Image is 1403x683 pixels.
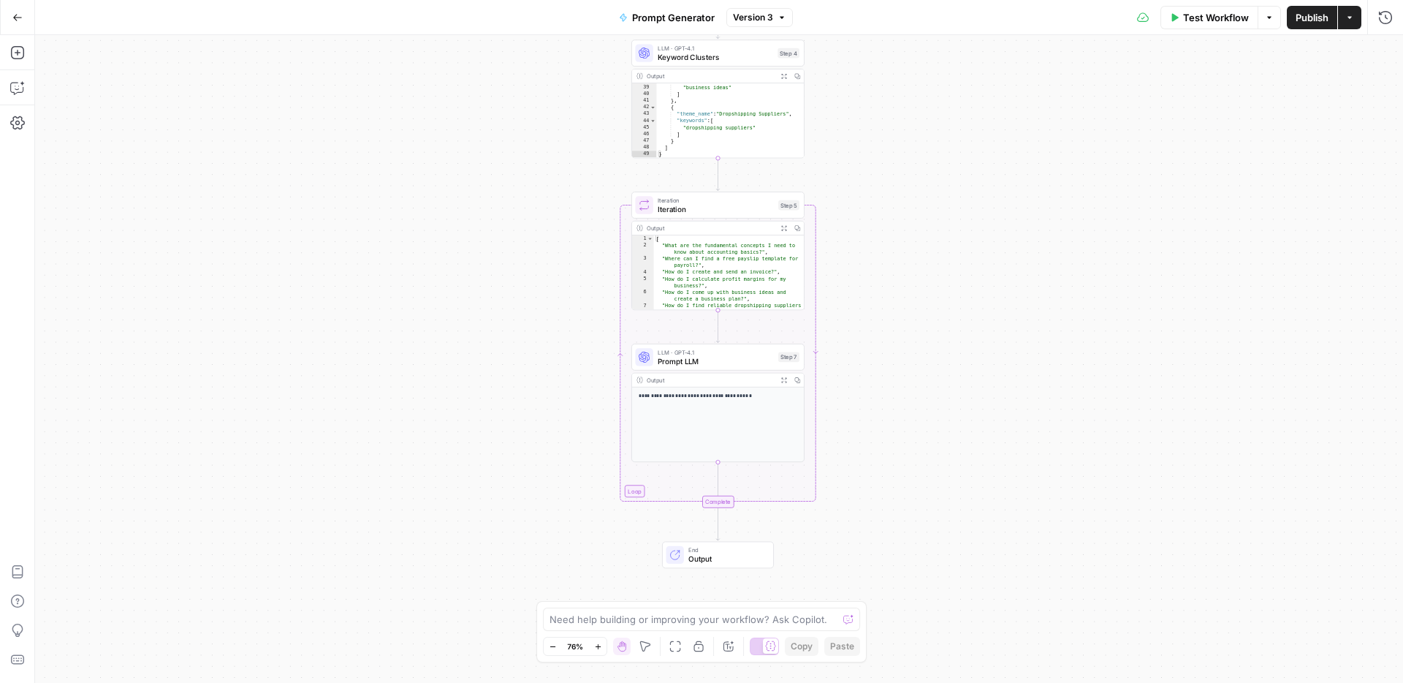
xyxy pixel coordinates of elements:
[632,124,657,131] div: 45
[632,137,657,144] div: 47
[632,91,657,97] div: 40
[778,352,799,362] div: Step 7
[632,276,654,289] div: 5
[658,44,773,53] span: LLM · GPT-4.1
[785,637,818,656] button: Copy
[778,200,799,211] div: Step 5
[658,203,774,214] span: Iteration
[647,235,653,242] span: Toggle code folding, rows 1 through 8
[632,84,657,91] div: 39
[632,97,657,104] div: 41
[631,542,805,569] div: EndOutput
[632,302,654,315] div: 7
[658,196,774,205] span: Iteration
[632,131,657,137] div: 46
[726,8,793,27] button: Version 3
[658,51,773,62] span: Keyword Clusters
[702,496,734,508] div: Complete
[791,640,813,653] span: Copy
[658,347,774,356] span: LLM · GPT-4.1
[632,144,657,151] div: 48
[658,355,774,366] span: Prompt LLM
[610,6,723,29] button: Prompt Generator
[824,637,860,656] button: Paste
[688,554,764,565] span: Output
[716,158,720,190] g: Edge from step_4 to step_5
[632,151,657,157] div: 49
[777,48,799,59] div: Step 4
[632,10,715,25] span: Prompt Generator
[830,640,854,653] span: Paste
[650,104,655,110] span: Toggle code folding, rows 42 through 47
[647,72,774,80] div: Output
[733,11,773,24] span: Version 3
[567,641,583,652] span: 76%
[632,255,654,268] div: 3
[632,118,657,124] div: 44
[650,118,655,124] span: Toggle code folding, rows 44 through 46
[1296,10,1328,25] span: Publish
[1160,6,1258,29] button: Test Workflow
[631,192,805,310] div: LoopIterationIterationStep 5Output[ "What are the fundamental concepts I need to know about accou...
[1183,10,1249,25] span: Test Workflow
[632,269,654,276] div: 4
[632,289,654,302] div: 6
[716,310,720,342] g: Edge from step_5 to step_7
[716,6,720,38] g: Edge from start to step_4
[688,546,764,554] span: End
[647,376,774,385] div: Output
[632,104,657,110] div: 42
[631,39,805,158] div: LLM · GPT-4.1Keyword ClustersStep 4Output "business ideas" ] }, { "theme_name":"Dropshipping Supp...
[647,224,774,233] div: Output
[716,508,720,540] g: Edge from step_5-iteration-end to end
[1287,6,1337,29] button: Publish
[632,242,654,255] div: 2
[631,496,805,508] div: Complete
[632,110,657,117] div: 43
[632,235,654,242] div: 1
